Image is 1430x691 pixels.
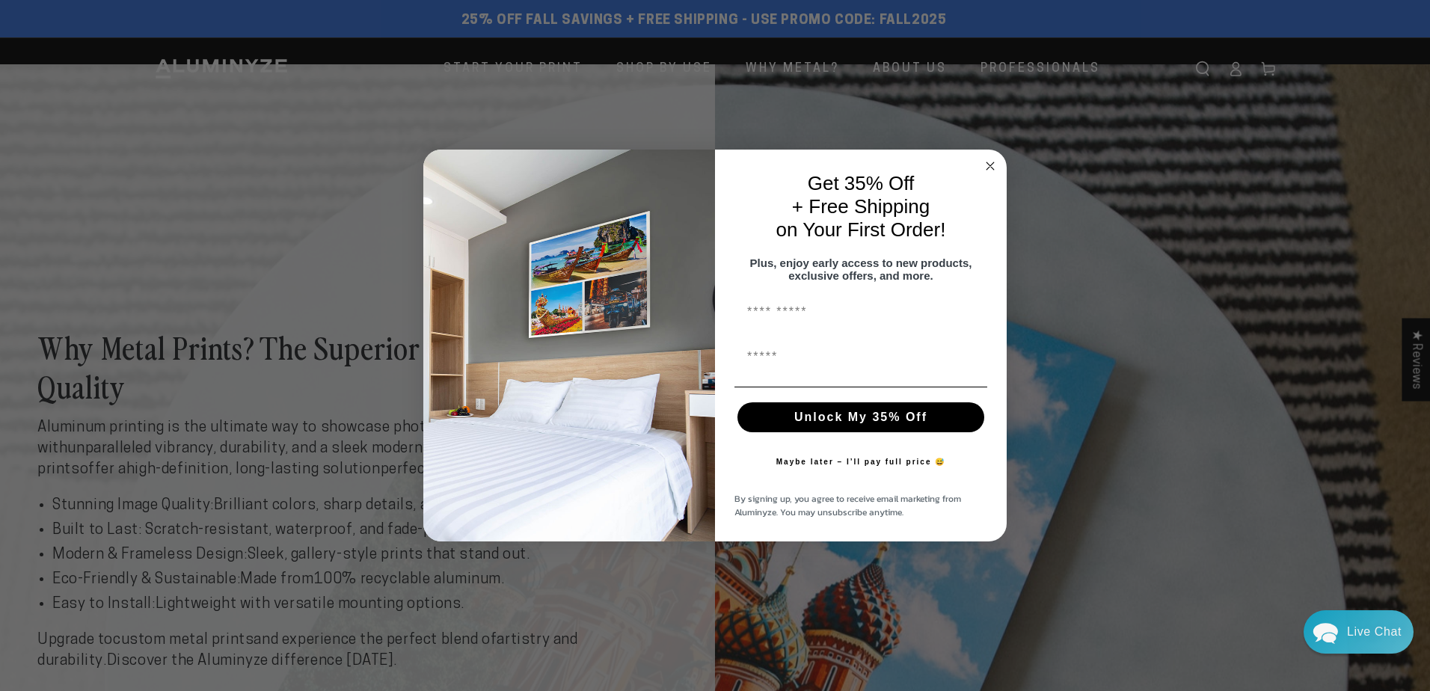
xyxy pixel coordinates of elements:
span: Get 35% Off [808,172,915,194]
span: on Your First Order! [776,218,946,241]
span: + Free Shipping [792,195,930,218]
button: Unlock My 35% Off [737,402,984,432]
div: Chat widget toggle [1304,610,1414,654]
button: Close dialog [981,157,999,175]
div: Contact Us Directly [1347,610,1402,654]
img: 728e4f65-7e6c-44e2-b7d1-0292a396982f.jpeg [423,150,715,541]
span: By signing up, you agree to receive email marketing from Aluminyze. You may unsubscribe anytime. [734,492,961,519]
span: Plus, enjoy early access to new products, exclusive offers, and more. [750,257,972,282]
button: Maybe later – I’ll pay full price 😅 [769,447,954,477]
